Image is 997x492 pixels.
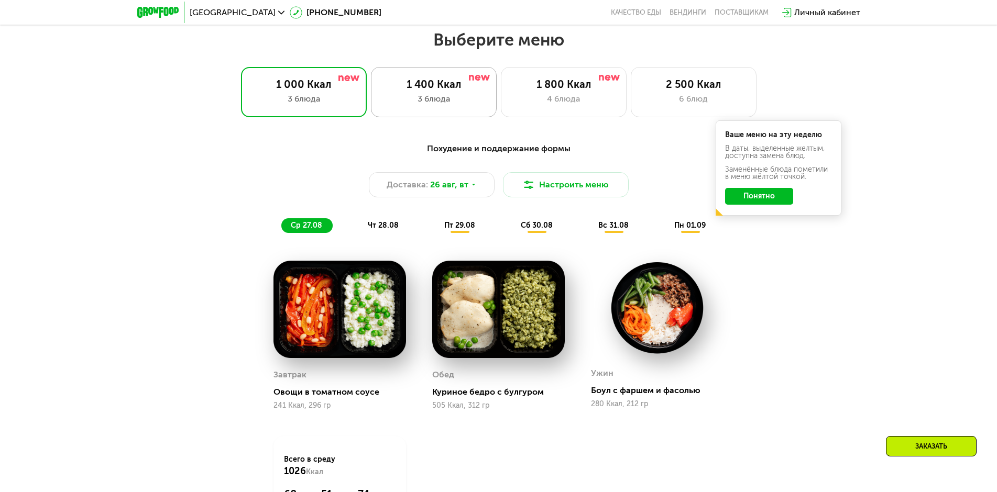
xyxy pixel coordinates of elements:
div: Всего в среду [284,454,396,477]
div: 241 Ккал, 296 гр [273,401,406,410]
span: [GEOGRAPHIC_DATA] [190,8,276,17]
h2: Выберите меню [34,29,963,50]
button: Понятно [725,188,793,205]
span: вс 31.08 [598,221,629,230]
a: Вендинги [670,8,706,17]
div: 2 500 Ккал [642,78,746,91]
div: 4 блюда [512,93,616,105]
button: Настроить меню [503,172,629,197]
div: 3 блюда [252,93,356,105]
div: Овощи в томатном соусе [273,387,414,397]
div: поставщикам [715,8,769,17]
div: Завтрак [273,367,306,383]
span: пт 29.08 [444,221,475,230]
div: 505 Ккал, 312 гр [432,401,565,410]
span: пн 01.09 [674,221,706,230]
div: 280 Ккал, 212 гр [591,400,724,408]
div: 1 800 Ккал [512,78,616,91]
div: 1 000 Ккал [252,78,356,91]
span: 1026 [284,465,306,477]
div: Куриное бедро с булгуром [432,387,573,397]
span: ср 27.08 [291,221,322,230]
div: 3 блюда [382,93,486,105]
div: Похудение и поддержание формы [189,142,809,155]
div: Ужин [591,365,613,381]
div: 1 400 Ккал [382,78,486,91]
div: Обед [432,367,454,383]
div: Заказать [886,436,977,456]
a: Качество еды [611,8,661,17]
span: сб 30.08 [521,221,553,230]
span: чт 28.08 [368,221,399,230]
div: Боул с фаршем и фасолью [591,385,732,396]
span: 26 авг, вт [430,178,468,191]
div: Ваше меню на эту неделю [725,131,832,139]
a: [PHONE_NUMBER] [290,6,381,19]
div: 6 блюд [642,93,746,105]
span: Доставка: [387,178,428,191]
div: Заменённые блюда пометили в меню жёлтой точкой. [725,166,832,181]
span: Ккал [306,467,323,476]
div: В даты, выделенные желтым, доступна замена блюд. [725,145,832,160]
div: Личный кабинет [794,6,860,19]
